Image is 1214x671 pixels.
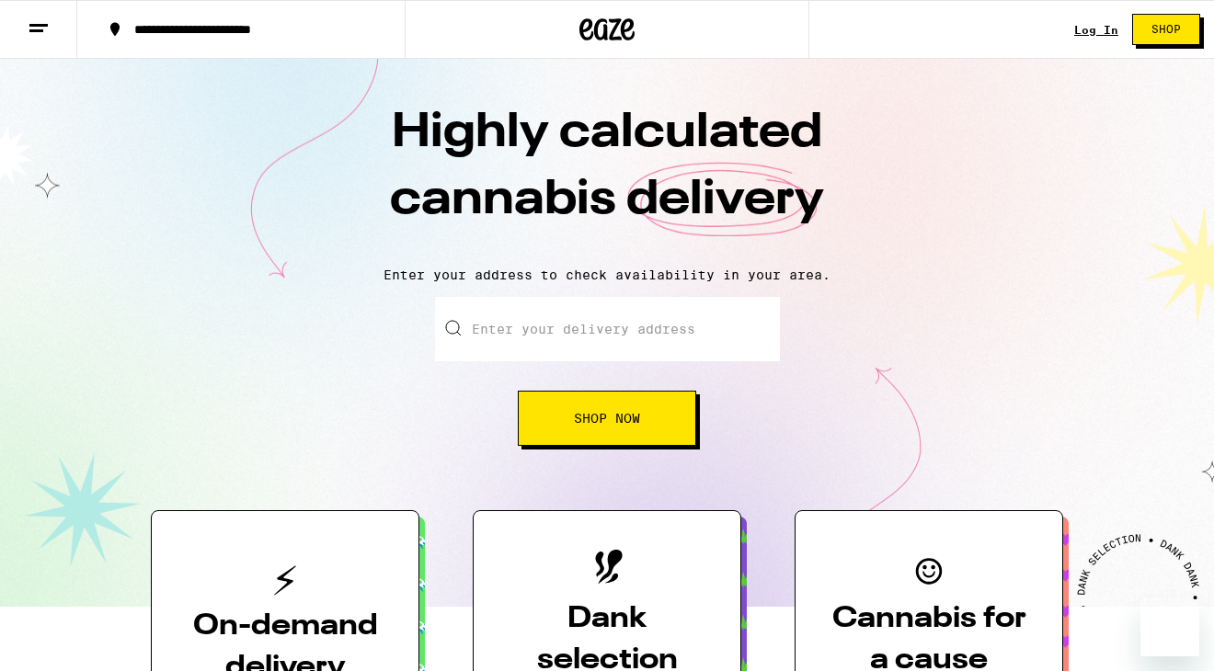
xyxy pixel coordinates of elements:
a: Log In [1074,24,1118,36]
span: Shop Now [574,412,640,425]
span: Shop [1151,24,1181,35]
button: Shop [1132,14,1200,45]
button: Shop Now [518,391,696,446]
input: Enter your delivery address [435,297,780,361]
iframe: Button to launch messaging window [1140,597,1199,656]
a: Shop [1118,14,1214,45]
h1: Highly calculated cannabis delivery [285,100,929,253]
p: Enter your address to check availability in your area. [18,267,1196,282]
